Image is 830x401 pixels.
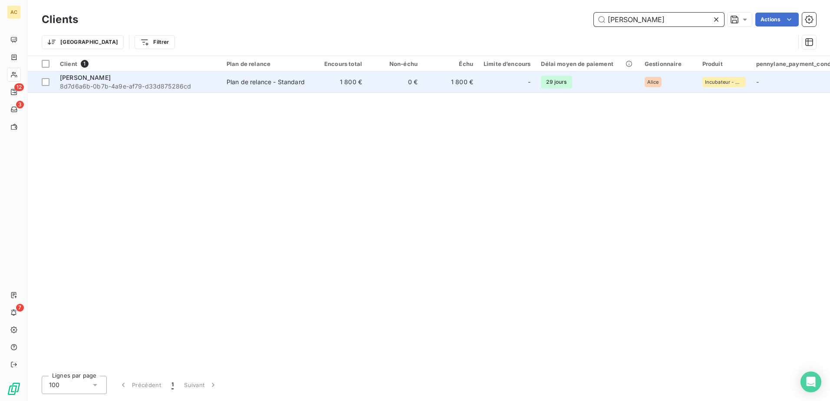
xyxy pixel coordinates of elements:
[42,35,124,49] button: [GEOGRAPHIC_DATA]
[541,60,634,67] div: Délai moyen de paiement
[755,13,799,26] button: Actions
[49,381,59,389] span: 100
[541,76,572,89] span: 29 jours
[166,376,179,394] button: 1
[372,60,418,67] div: Non-échu
[81,60,89,68] span: 1
[423,72,478,92] td: 1 800 €
[702,60,746,67] div: Produit
[484,60,530,67] div: Limite d’encours
[7,5,21,19] div: AC
[705,79,743,85] span: Incubateur - Duo
[367,72,423,92] td: 0 €
[114,376,166,394] button: Précédent
[16,101,24,108] span: 3
[42,12,78,27] h3: Clients
[135,35,175,49] button: Filtrer
[528,78,530,86] span: -
[428,60,473,67] div: Échu
[60,82,216,91] span: 8d7d6a6b-0b7b-4a9e-af79-d33d875286cd
[60,74,111,81] span: [PERSON_NAME]
[7,382,21,396] img: Logo LeanPay
[594,13,724,26] input: Rechercher
[756,78,759,85] span: -
[645,60,692,67] div: Gestionnaire
[171,381,174,389] span: 1
[312,72,367,92] td: 1 800 €
[14,83,24,91] span: 12
[800,371,821,392] div: Open Intercom Messenger
[60,60,77,67] span: Client
[647,79,659,85] span: Alice
[227,78,305,86] div: Plan de relance - Standard
[16,304,24,312] span: 7
[317,60,362,67] div: Encours total
[179,376,223,394] button: Suivant
[227,60,306,67] div: Plan de relance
